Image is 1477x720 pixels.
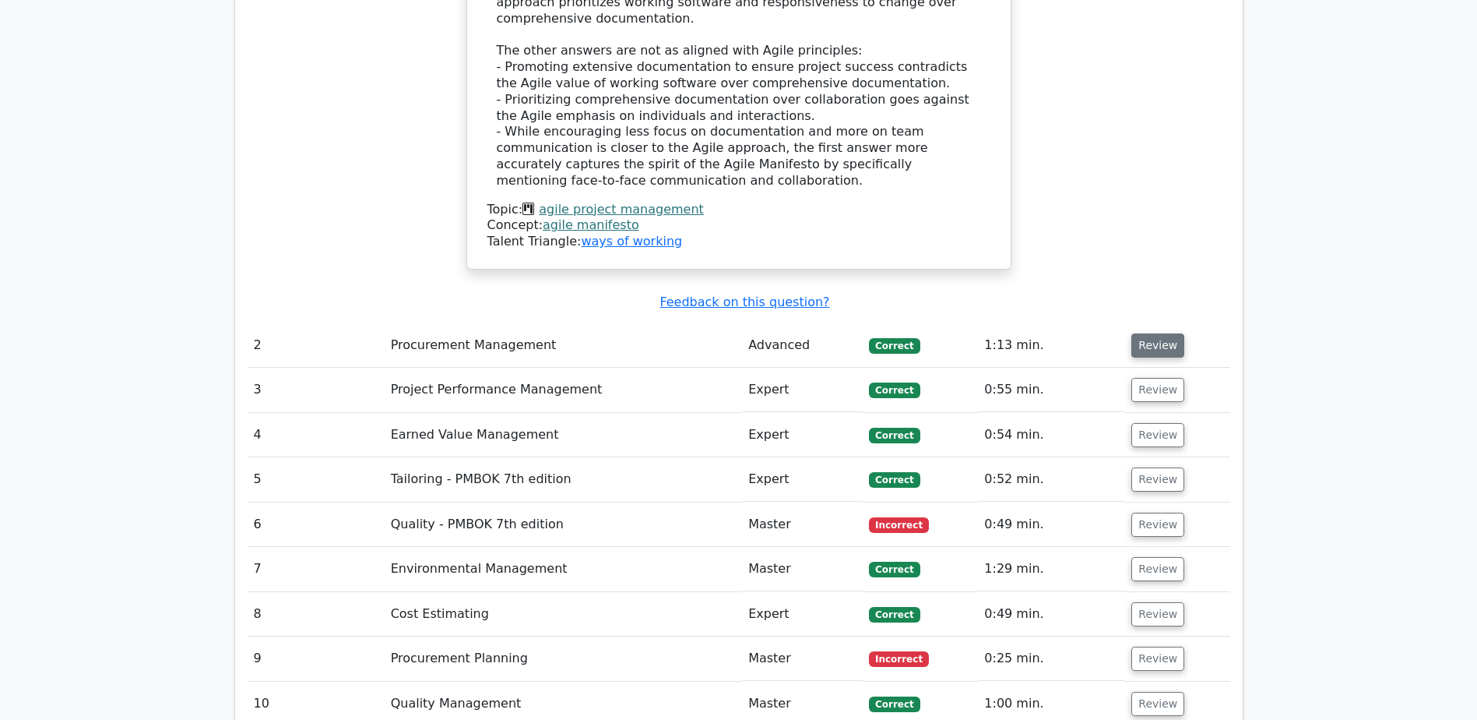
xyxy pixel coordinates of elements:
button: Review [1131,513,1184,537]
span: Incorrect [869,651,929,667]
span: Correct [869,428,920,443]
span: Correct [869,383,920,398]
button: Review [1131,334,1184,358]
a: agile project management [539,202,704,217]
td: Cost Estimating [385,592,742,637]
a: ways of working [581,234,682,249]
td: 0:52 min. [978,457,1125,502]
div: Talent Triangle: [487,202,990,250]
span: Correct [869,607,920,623]
td: 0:49 min. [978,503,1125,547]
button: Review [1131,647,1184,671]
a: Feedback on this question? [659,295,829,309]
td: Environmental Management [385,547,742,591]
td: 0:49 min. [978,592,1125,637]
td: 4 [248,413,385,457]
td: 9 [248,637,385,681]
button: Review [1131,468,1184,492]
td: 3 [248,368,385,412]
td: Procurement Planning [385,637,742,681]
td: Expert [742,413,863,457]
td: Master [742,503,863,547]
td: Tailoring - PMBOK 7th edition [385,457,742,502]
button: Review [1131,692,1184,716]
td: 0:25 min. [978,637,1125,681]
td: Advanced [742,323,863,368]
button: Review [1131,602,1184,626]
td: Expert [742,592,863,637]
td: Master [742,637,863,681]
td: Expert [742,457,863,502]
button: Review [1131,557,1184,581]
td: 1:29 min. [978,547,1125,591]
td: 0:54 min. [978,413,1125,457]
td: Quality - PMBOK 7th edition [385,503,742,547]
td: 7 [248,547,385,591]
span: Correct [869,697,920,712]
td: 0:55 min. [978,368,1125,412]
span: Correct [869,338,920,354]
div: Topic: [487,202,990,218]
div: Concept: [487,217,990,234]
td: 1:13 min. [978,323,1125,368]
td: Procurement Management [385,323,742,368]
span: Correct [869,472,920,488]
td: 6 [248,503,385,547]
button: Review [1131,378,1184,402]
span: Incorrect [869,517,929,533]
td: Master [742,547,863,591]
button: Review [1131,423,1184,447]
td: 5 [248,457,385,502]
td: 2 [248,323,385,368]
a: agile manifesto [543,217,639,232]
td: Earned Value Management [385,413,742,457]
td: 8 [248,592,385,637]
span: Correct [869,562,920,577]
td: Expert [742,368,863,412]
td: Project Performance Management [385,368,742,412]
